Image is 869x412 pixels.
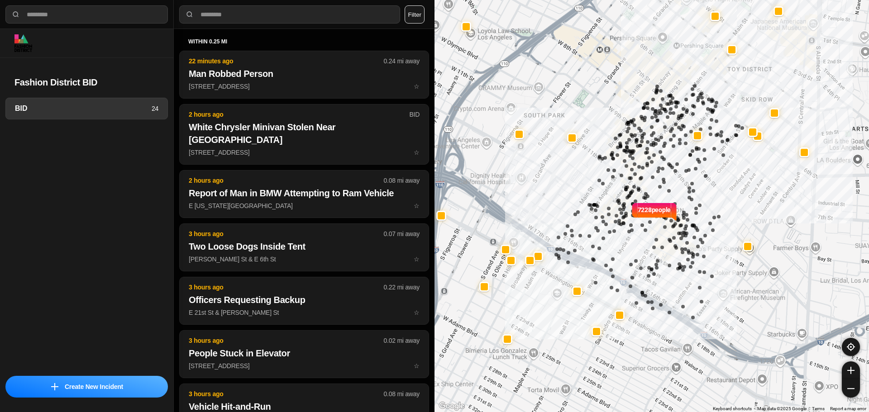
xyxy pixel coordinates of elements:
a: 2 hours ago0.08 mi awayReport of Man in BMW Attempting to Ram VehicleE [US_STATE][GEOGRAPHIC_DATA... [179,202,429,209]
p: Create New Incident [65,382,123,391]
span: star [414,309,420,316]
button: iconCreate New Incident [5,376,168,398]
img: icon [51,383,58,390]
a: 3 hours ago0.07 mi awayTwo Loose Dogs Inside Tent[PERSON_NAME] St & E 6th Ststar [179,255,429,263]
p: 0.08 mi away [384,176,420,185]
span: star [414,202,420,209]
a: 2 hours agoBIDWhite Chrysler Minivan Stolen Near [GEOGRAPHIC_DATA][STREET_ADDRESS]star [179,148,429,156]
button: 3 hours ago0.22 mi awayOfficers Requesting BackupE 21st St & [PERSON_NAME] Ststar [179,277,429,325]
button: zoom-in [842,361,860,379]
span: star [414,362,420,369]
p: 0.07 mi away [384,229,420,238]
img: notch [671,202,678,222]
a: 22 minutes ago0.24 mi awayMan Robbed Person[STREET_ADDRESS]star [179,82,429,90]
button: Filter [405,5,425,24]
p: E 21st St & [PERSON_NAME] St [189,308,420,317]
p: 3 hours ago [189,389,384,398]
img: search [185,10,194,19]
p: 3 hours ago [189,283,384,292]
a: Report a map error [830,406,866,411]
p: 3 hours ago [189,229,384,238]
span: star [414,83,420,90]
img: recenter [847,343,855,351]
p: BID [409,110,420,119]
img: search [11,10,20,19]
h2: Report of Man in BMW Attempting to Ram Vehicle [189,187,420,199]
p: [STREET_ADDRESS] [189,82,420,91]
h2: Officers Requesting Backup [189,294,420,306]
p: 2 hours ago [189,110,409,119]
span: star [414,149,420,156]
h2: People Stuck in Elevator [189,347,420,360]
a: BID24 [5,98,168,119]
span: Map data ©2025 Google [757,406,807,411]
p: 7228 people [638,205,671,225]
button: 22 minutes ago0.24 mi awayMan Robbed Person[STREET_ADDRESS]star [179,51,429,99]
button: 2 hours ago0.08 mi awayReport of Man in BMW Attempting to Ram VehicleE [US_STATE][GEOGRAPHIC_DATA... [179,170,429,218]
h3: BID [15,103,152,114]
p: 3 hours ago [189,336,384,345]
p: 0.08 mi away [384,389,420,398]
button: Keyboard shortcuts [713,406,752,412]
img: notch [631,202,638,222]
img: logo [14,34,32,52]
p: 22 minutes ago [189,57,384,66]
p: [PERSON_NAME] St & E 6th St [189,255,420,264]
h2: Fashion District BID [14,76,159,89]
p: [STREET_ADDRESS] [189,148,420,157]
button: 2 hours agoBIDWhite Chrysler Minivan Stolen Near [GEOGRAPHIC_DATA][STREET_ADDRESS]star [179,104,429,165]
p: 24 [152,104,158,113]
button: zoom-out [842,379,860,398]
h2: Two Loose Dogs Inside Tent [189,240,420,253]
h2: Man Robbed Person [189,67,420,80]
img: zoom-in [847,367,855,374]
h2: White Chrysler Minivan Stolen Near [GEOGRAPHIC_DATA] [189,121,420,146]
p: 0.22 mi away [384,283,420,292]
p: E [US_STATE][GEOGRAPHIC_DATA] [189,201,420,210]
a: Terms (opens in new tab) [812,406,825,411]
img: zoom-out [847,385,855,392]
img: Google [437,400,467,412]
a: Open this area in Google Maps (opens a new window) [437,400,467,412]
button: recenter [842,338,860,356]
a: 3 hours ago0.22 mi awayOfficers Requesting BackupE 21st St & [PERSON_NAME] Ststar [179,308,429,316]
h5: within 0.25 mi [188,38,420,45]
a: 3 hours ago0.02 mi awayPeople Stuck in Elevator[STREET_ADDRESS]star [179,362,429,369]
p: 0.24 mi away [384,57,420,66]
button: 3 hours ago0.07 mi awayTwo Loose Dogs Inside Tent[PERSON_NAME] St & E 6th Ststar [179,223,429,271]
p: [STREET_ADDRESS] [189,361,420,370]
button: 3 hours ago0.02 mi awayPeople Stuck in Elevator[STREET_ADDRESS]star [179,330,429,378]
p: 0.02 mi away [384,336,420,345]
p: 2 hours ago [189,176,384,185]
span: star [414,256,420,263]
